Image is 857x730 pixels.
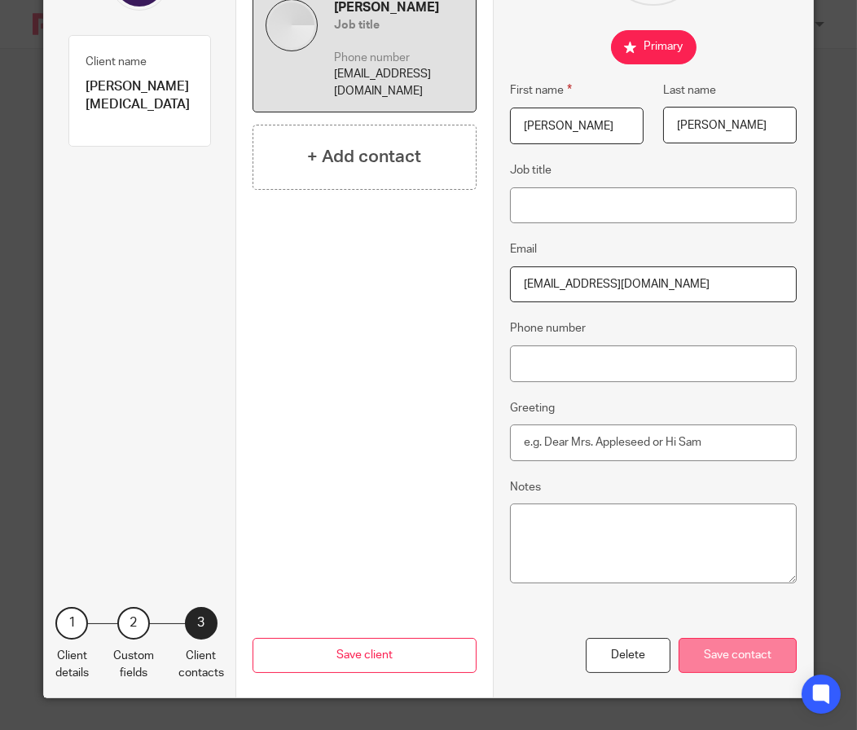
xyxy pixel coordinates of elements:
h4: + Add contact [307,144,421,169]
h5: Job title [334,17,464,33]
p: Phone number [334,50,464,66]
div: Delete [586,638,670,673]
label: Notes [510,479,541,495]
button: Save client [253,638,477,673]
label: Job title [510,162,552,178]
p: Client details [55,648,89,681]
label: Email [510,241,537,257]
p: [EMAIL_ADDRESS][DOMAIN_NAME] [334,66,464,99]
label: Last name [663,82,716,99]
div: 2 [117,607,150,640]
div: Save contact [679,638,797,673]
p: Custom fields [113,648,154,681]
label: Greeting [510,400,555,416]
div: 3 [185,607,218,640]
label: Phone number [510,320,586,336]
div: 1 [55,607,88,640]
label: First name [510,81,572,99]
label: Client name [86,54,147,70]
p: [PERSON_NAME] [MEDICAL_DATA] [86,78,194,113]
p: Client contacts [178,648,224,681]
input: e.g. Dear Mrs. Appleseed or Hi Sam [510,424,798,461]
